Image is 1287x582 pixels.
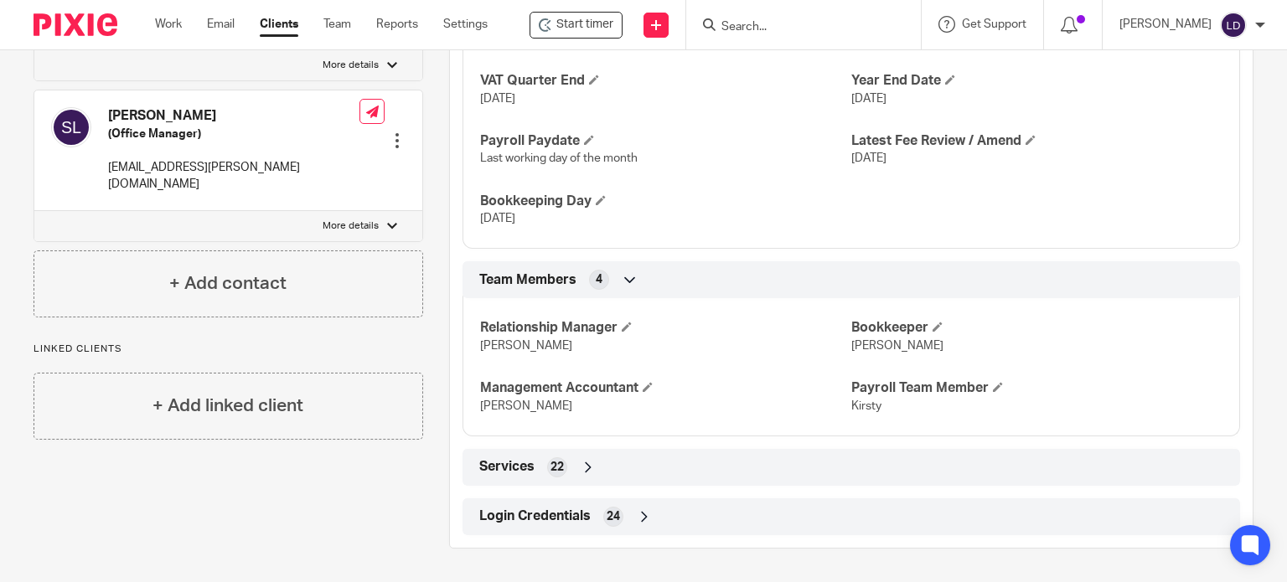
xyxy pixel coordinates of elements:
img: Pixie [34,13,117,36]
h4: Year End Date [851,72,1222,90]
h4: Management Accountant [480,379,851,397]
h4: Payroll Team Member [851,379,1222,397]
span: [DATE] [851,152,886,164]
h4: Bookkeeping Day [480,193,851,210]
span: 22 [550,459,564,476]
span: Get Support [962,18,1026,30]
p: Linked clients [34,343,423,356]
span: [DATE] [851,93,886,105]
h4: Latest Fee Review / Amend [851,132,1222,150]
p: More details [323,219,379,233]
span: 24 [607,508,620,525]
p: [EMAIL_ADDRESS][PERSON_NAME][DOMAIN_NAME] [108,159,359,193]
img: svg%3E [51,107,91,147]
h4: Bookkeeper [851,319,1222,337]
span: [DATE] [480,93,515,105]
h4: VAT Quarter End [480,72,851,90]
h4: + Add contact [169,270,287,296]
span: Last working day of the month [480,152,638,164]
span: Kirsty [851,400,881,412]
h4: Relationship Manager [480,319,851,337]
p: [PERSON_NAME] [1119,16,1212,33]
img: svg%3E [1220,12,1247,39]
h4: + Add linked client [152,393,303,419]
span: Start timer [556,16,613,33]
span: [PERSON_NAME] [480,340,572,352]
div: Patchs Health Limited [530,12,623,39]
span: Services [479,458,535,476]
span: [DATE] [480,213,515,224]
h4: [PERSON_NAME] [108,107,359,125]
span: Team Members [479,271,576,289]
span: [PERSON_NAME] [851,340,943,352]
p: More details [323,59,379,72]
h5: (Office Manager) [108,126,359,142]
a: Settings [443,16,488,33]
a: Email [207,16,235,33]
span: Login Credentials [479,507,591,525]
a: Reports [376,16,418,33]
a: Work [155,16,182,33]
span: 4 [596,271,602,288]
a: Clients [260,16,298,33]
h4: Payroll Paydate [480,132,851,150]
a: Team [323,16,351,33]
input: Search [720,20,871,35]
span: [PERSON_NAME] [480,400,572,412]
